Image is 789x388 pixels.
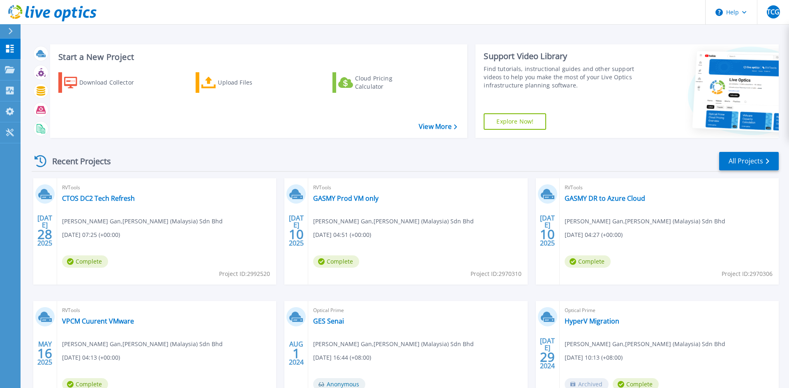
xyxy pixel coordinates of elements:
div: [DATE] 2024 [540,338,555,368]
span: Project ID: 2970306 [722,269,773,278]
span: TCG [767,9,780,15]
h3: Start a New Project [58,53,457,62]
span: RVTools [565,183,774,192]
a: Cloud Pricing Calculator [332,72,424,93]
a: GES Senai [313,317,344,325]
span: RVTools [62,183,271,192]
div: [DATE] 2025 [37,216,53,246]
span: [PERSON_NAME] Gan , [PERSON_NAME] (Malaysia) Sdn Bhd [62,217,223,226]
span: [PERSON_NAME] Gan , [PERSON_NAME] (Malaysia) Sdn Bhd [62,340,223,349]
span: Project ID: 2970310 [471,269,521,278]
span: Optical Prime [565,306,774,315]
div: MAY 2025 [37,338,53,368]
span: 29 [540,354,555,360]
span: 28 [37,231,52,238]
div: Recent Projects [32,151,122,171]
span: RVTools [62,306,271,315]
a: View More [419,123,457,131]
a: CTOS DC2 Tech Refresh [62,194,135,202]
a: HyperV Migration [565,317,619,325]
div: [DATE] 2025 [288,216,304,246]
span: Project ID: 2992520 [219,269,270,278]
a: GASMY DR to Azure Cloud [565,194,645,202]
span: RVTools [313,183,522,192]
a: Explore Now! [484,113,546,130]
a: Upload Files [196,72,287,93]
span: Complete [565,255,611,268]
span: [DATE] 10:13 (+08:00) [565,353,623,362]
div: AUG 2024 [288,338,304,368]
span: Complete [62,255,108,268]
span: 10 [289,231,304,238]
span: 16 [37,350,52,357]
span: [PERSON_NAME] Gan , [PERSON_NAME] (Malaysia) Sdn Bhd [565,217,725,226]
span: [DATE] 07:25 (+00:00) [62,230,120,239]
div: Find tutorials, instructional guides and other support videos to help you make the most of your L... [484,65,638,90]
span: 10 [540,231,555,238]
div: Cloud Pricing Calculator [355,74,421,91]
span: Optical Prime [313,306,522,315]
span: [DATE] 04:13 (+00:00) [62,353,120,362]
a: GASMY Prod VM only [313,194,378,202]
a: VPCM Cuurent VMware [62,317,134,325]
a: Download Collector [58,72,150,93]
span: [DATE] 04:51 (+00:00) [313,230,371,239]
a: All Projects [719,152,779,170]
span: [PERSON_NAME] Gan , [PERSON_NAME] (Malaysia) Sdn Bhd [313,217,474,226]
span: Complete [313,255,359,268]
div: Support Video Library [484,51,638,62]
div: Upload Files [218,74,284,91]
div: [DATE] 2025 [540,216,555,246]
span: [DATE] 16:44 (+08:00) [313,353,371,362]
span: [DATE] 04:27 (+00:00) [565,230,623,239]
span: [PERSON_NAME] Gan , [PERSON_NAME] (Malaysia) Sdn Bhd [565,340,725,349]
span: [PERSON_NAME] Gan , [PERSON_NAME] (Malaysia) Sdn Bhd [313,340,474,349]
div: Download Collector [79,74,145,91]
span: 1 [293,350,300,357]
